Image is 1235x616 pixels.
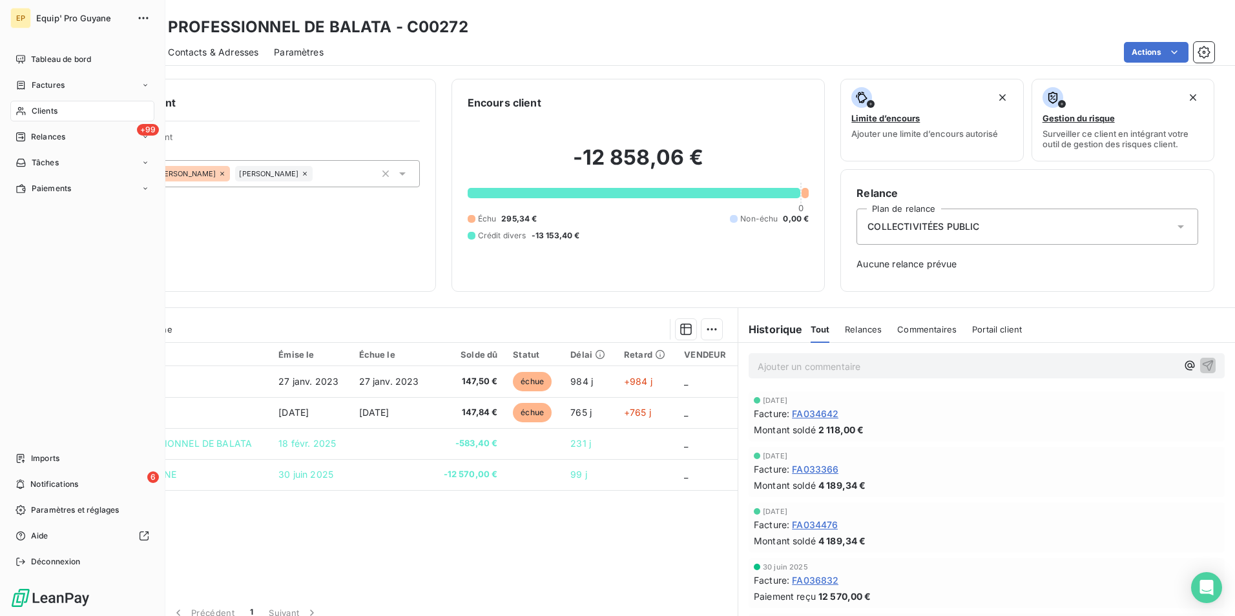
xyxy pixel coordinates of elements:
[818,534,866,548] span: 4 189,34 €
[513,349,555,360] div: Statut
[104,132,420,150] span: Propriétés Client
[239,170,298,178] span: [PERSON_NAME]
[818,478,866,492] span: 4 189,34 €
[783,213,809,225] span: 0,00 €
[478,230,526,241] span: Crédit divers
[501,213,537,225] span: 295,34 €
[10,8,31,28] div: EP
[624,407,651,418] span: +765 j
[10,526,154,546] a: Aide
[867,220,979,233] span: COLLECTIVITÉES PUBLIC
[1191,572,1222,603] div: Open Intercom Messenger
[740,213,778,225] span: Non-échu
[763,563,808,571] span: 30 juin 2025
[278,349,343,360] div: Émise le
[513,403,552,422] span: échue
[684,349,730,360] div: VENDEUR
[359,407,389,418] span: [DATE]
[754,478,816,492] span: Montant soldé
[32,105,57,117] span: Clients
[32,79,65,91] span: Factures
[754,590,816,603] span: Paiement reçu
[570,407,592,418] span: 765 j
[1043,113,1115,123] span: Gestion du risque
[798,203,804,213] span: 0
[32,183,71,194] span: Paiements
[468,145,809,183] h2: -12 858,06 €
[31,453,59,464] span: Imports
[754,534,816,548] span: Montant soldé
[156,170,216,178] span: [PERSON_NAME]
[1124,42,1188,63] button: Actions
[30,478,78,490] span: Notifications
[684,438,688,449] span: _
[478,213,497,225] span: Échu
[1032,79,1214,161] button: Gestion du risqueSurveiller ce client en intégrant votre outil de gestion des risques client.
[856,258,1198,271] span: Aucune relance prévue
[897,324,957,334] span: Commentaires
[624,376,652,387] span: +984 j
[684,376,688,387] span: _
[792,462,838,476] span: FA033366
[1043,128,1203,149] span: Surveiller ce client en intégrant votre outil de gestion des risques client.
[32,157,59,169] span: Tâches
[856,185,1198,201] h6: Relance
[359,376,419,387] span: 27 janv. 2023
[359,349,424,360] div: Échue le
[278,407,309,418] span: [DATE]
[818,590,871,603] span: 12 570,00 €
[738,322,803,337] h6: Historique
[570,469,587,480] span: 99 j
[851,128,998,139] span: Ajouter une limite d’encours autorisé
[840,79,1023,161] button: Limite d’encoursAjouter une limite d’encours autorisé
[684,407,688,418] span: _
[468,95,541,110] h6: Encours client
[439,468,498,481] span: -12 570,00 €
[278,438,336,449] span: 18 févr. 2025
[168,46,258,59] span: Contacts & Adresses
[439,349,498,360] div: Solde dû
[570,349,608,360] div: Délai
[754,573,789,587] span: Facture :
[763,508,787,515] span: [DATE]
[754,518,789,531] span: Facture :
[811,324,830,334] span: Tout
[754,407,789,420] span: Facture :
[31,54,91,65] span: Tableau de bord
[114,15,468,39] h3: LYCEE PROFESSIONNEL DE BALATA - C00272
[684,469,688,480] span: _
[439,406,498,419] span: 147,84 €
[92,349,263,360] div: Référence
[31,530,48,542] span: Aide
[792,518,838,531] span: FA034476
[754,423,816,436] span: Montant soldé
[36,13,129,23] span: Equip' Pro Guyane
[439,437,498,450] span: -583,40 €
[31,504,119,516] span: Paramètres et réglages
[10,588,90,608] img: Logo LeanPay
[532,230,580,241] span: -13 153,40 €
[439,375,498,388] span: 147,50 €
[818,423,864,436] span: 2 118,00 €
[754,462,789,476] span: Facture :
[624,349,669,360] div: Retard
[274,46,324,59] span: Paramètres
[972,324,1022,334] span: Portail client
[278,469,333,480] span: 30 juin 2025
[513,372,552,391] span: échue
[31,131,65,143] span: Relances
[792,407,838,420] span: FA034642
[31,556,81,568] span: Déconnexion
[278,376,338,387] span: 27 janv. 2023
[763,396,787,404] span: [DATE]
[570,376,593,387] span: 984 j
[78,95,420,110] h6: Informations client
[313,168,323,180] input: Ajouter une valeur
[570,438,591,449] span: 231 j
[147,471,159,483] span: 6
[851,113,920,123] span: Limite d’encours
[845,324,882,334] span: Relances
[137,124,159,136] span: +99
[763,452,787,460] span: [DATE]
[92,438,252,449] span: LYCEE PROFESSIONNEL DE BALATA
